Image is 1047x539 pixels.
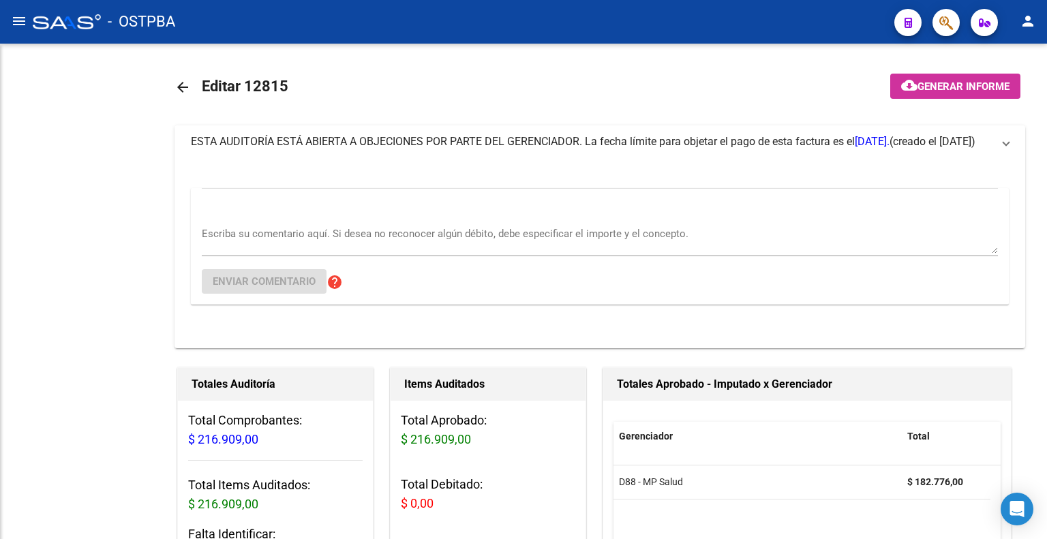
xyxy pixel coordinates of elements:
[188,411,363,449] h3: Total Comprobantes:
[188,497,258,511] span: $ 216.909,00
[907,431,930,442] span: Total
[917,80,1010,93] span: Generar informe
[1001,493,1033,525] div: Open Intercom Messenger
[202,269,327,294] button: Enviar comentario
[188,476,363,514] h3: Total Items Auditados:
[890,134,975,149] span: (creado el [DATE])
[619,431,673,442] span: Gerenciador
[401,432,471,446] span: $ 216.909,00
[11,13,27,29] mat-icon: menu
[191,135,890,148] span: ESTA AUDITORÍA ESTÁ ABIERTA A OBJECIONES POR PARTE DEL GERENCIADOR. La fecha límite para objetar ...
[890,74,1020,99] button: Generar informe
[401,411,575,449] h3: Total Aprobado:
[174,79,191,95] mat-icon: arrow_back
[202,78,288,95] span: Editar 12815
[902,422,990,451] datatable-header-cell: Total
[188,432,258,446] span: $ 216.909,00
[617,373,997,395] h1: Totales Aprobado - Imputado x Gerenciador
[619,476,683,487] span: D88 - MP Salud
[174,158,1025,348] div: ESTA AUDITORÍA ESTÁ ABIERTA A OBJECIONES POR PARTE DEL GERENCIADOR. La fecha límite para objetar ...
[901,77,917,93] mat-icon: cloud_download
[192,373,359,395] h1: Totales Auditoría
[174,125,1025,158] mat-expansion-panel-header: ESTA AUDITORÍA ESTÁ ABIERTA A OBJECIONES POR PARTE DEL GERENCIADOR. La fecha límite para objetar ...
[855,135,890,148] span: [DATE].
[108,7,175,37] span: - OSTPBA
[213,275,316,288] span: Enviar comentario
[613,422,902,451] datatable-header-cell: Gerenciador
[327,274,343,290] mat-icon: help
[907,476,963,487] strong: $ 182.776,00
[401,496,434,510] span: $ 0,00
[1020,13,1036,29] mat-icon: person
[404,373,572,395] h1: Items Auditados
[401,475,575,513] h3: Total Debitado:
